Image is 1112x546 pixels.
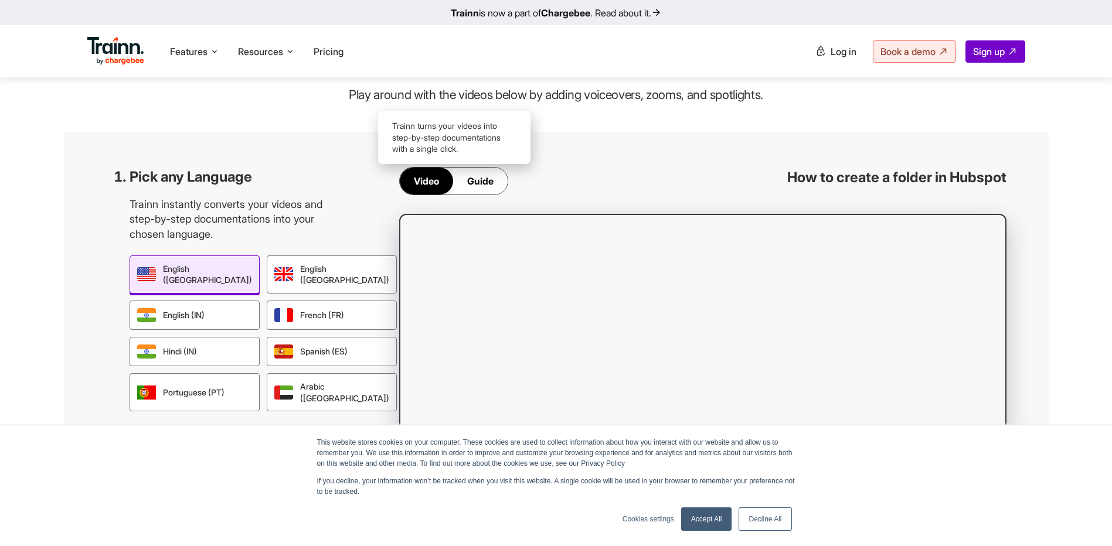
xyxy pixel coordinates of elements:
span: Features [170,45,208,58]
span: Book a demo [880,46,936,57]
div: English (IN) [130,301,260,330]
img: portugese | Trainn [137,385,156,400]
div: English ([GEOGRAPHIC_DATA]) [267,255,397,294]
img: uk english | Trainn [274,267,293,281]
b: Chargebee [541,7,590,19]
div: English ([GEOGRAPHIC_DATA]) [130,255,260,294]
span: Log in [831,46,856,57]
span: Sign up [973,46,1005,57]
img: indian english | Trainn [137,308,156,322]
div: Spanish (ES) [267,337,397,366]
div: Video [400,168,453,194]
p: Trainn instantly converts your videos and step-by-step documentations into your chosen language. [130,197,341,241]
a: Cookies settings [623,514,674,524]
span: Resources [238,45,283,58]
h3: Pick any Language [130,167,341,187]
div: Guide [453,168,508,194]
a: Log in [808,41,863,62]
a: Sign up [965,40,1025,63]
a: Pricing [314,46,344,57]
a: Book a demo [873,40,956,63]
div: Portuguese (PT) [130,373,260,411]
div: Hindi (IN) [130,337,260,366]
p: If you decline, your information won’t be tracked when you visit this website. A single cookie wi... [317,476,795,497]
img: hindi | Trainn [137,344,156,359]
h3: How to create a folder in Hubspot [787,168,1006,187]
img: Trainn Logo [87,37,145,65]
img: spanish | Trainn [274,344,293,359]
div: Arabic ([GEOGRAPHIC_DATA]) [267,373,397,411]
img: french | Trainn [274,308,293,322]
img: us english | Trainn [137,267,156,281]
div: French (FR) [267,301,397,330]
img: arabic | Trainn [274,385,293,400]
p: This website stores cookies on your computer. These cookies are used to collect information about... [317,437,795,469]
b: Trainn [451,7,479,19]
a: Accept All [681,507,732,531]
a: Decline All [739,507,791,531]
p: Play around with the videos below by adding voiceovers, zooms, and spotlights. [336,81,776,108]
